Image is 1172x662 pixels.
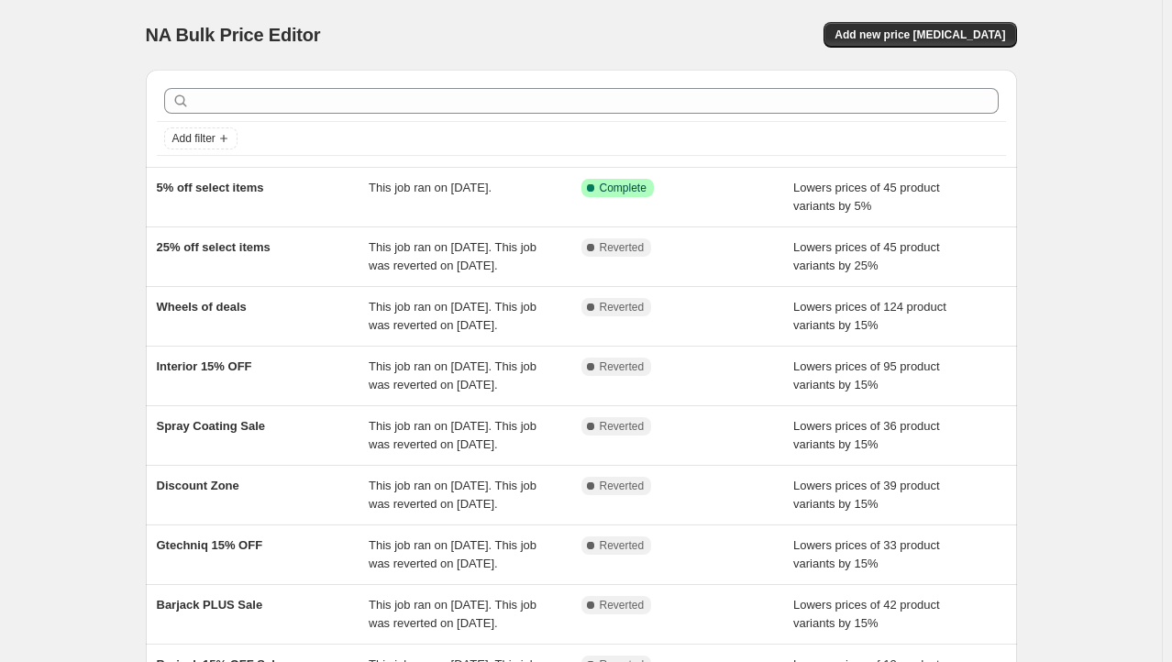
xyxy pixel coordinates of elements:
[835,28,1005,42] span: Add new price [MEDICAL_DATA]
[164,127,238,149] button: Add filter
[157,181,264,194] span: 5% off select items
[600,300,645,314] span: Reverted
[157,359,252,373] span: Interior 15% OFF
[157,598,263,612] span: Barjack PLUS Sale
[157,300,247,314] span: Wheels of deals
[600,598,645,612] span: Reverted
[600,240,645,255] span: Reverted
[793,419,940,451] span: Lowers prices of 36 product variants by 15%
[793,240,940,272] span: Lowers prices of 45 product variants by 25%
[793,479,940,511] span: Lowers prices of 39 product variants by 15%
[369,240,536,272] span: This job ran on [DATE]. This job was reverted on [DATE].
[793,538,940,570] span: Lowers prices of 33 product variants by 15%
[369,300,536,332] span: This job ran on [DATE]. This job was reverted on [DATE].
[369,359,536,392] span: This job ran on [DATE]. This job was reverted on [DATE].
[600,181,647,195] span: Complete
[146,25,321,45] span: NA Bulk Price Editor
[369,538,536,570] span: This job ran on [DATE]. This job was reverted on [DATE].
[793,300,946,332] span: Lowers prices of 124 product variants by 15%
[793,359,940,392] span: Lowers prices of 95 product variants by 15%
[157,419,265,433] span: Spray Coating Sale
[600,538,645,553] span: Reverted
[600,479,645,493] span: Reverted
[369,181,492,194] span: This job ran on [DATE].
[157,538,263,552] span: Gtechniq 15% OFF
[172,131,216,146] span: Add filter
[157,479,239,492] span: Discount Zone
[600,359,645,374] span: Reverted
[600,419,645,434] span: Reverted
[793,598,940,630] span: Lowers prices of 42 product variants by 15%
[824,22,1016,48] button: Add new price [MEDICAL_DATA]
[369,598,536,630] span: This job ran on [DATE]. This job was reverted on [DATE].
[157,240,271,254] span: 25% off select items
[793,181,940,213] span: Lowers prices of 45 product variants by 5%
[369,419,536,451] span: This job ran on [DATE]. This job was reverted on [DATE].
[369,479,536,511] span: This job ran on [DATE]. This job was reverted on [DATE].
